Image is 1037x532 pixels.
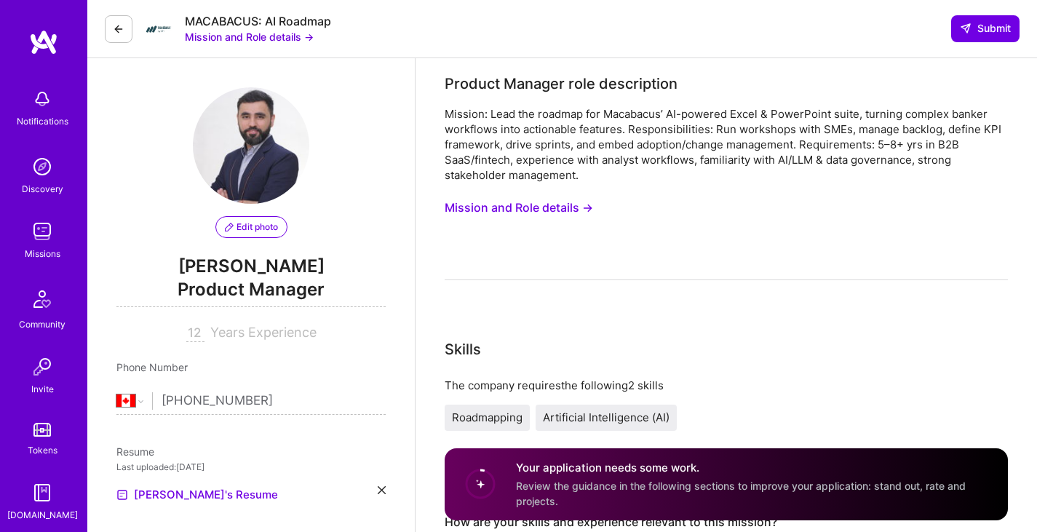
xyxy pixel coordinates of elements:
button: Edit photo [215,216,287,238]
input: XX [186,325,204,342]
div: Product Manager role description [445,73,678,95]
img: guide book [28,478,57,507]
h4: Your application needs some work. [516,460,990,475]
button: Mission and Role details → [185,29,314,44]
img: tokens [33,423,51,437]
img: discovery [28,152,57,181]
span: Years Experience [210,325,317,340]
img: Community [25,282,60,317]
i: icon LeftArrowDark [113,23,124,35]
span: Roadmapping [452,410,523,424]
button: Submit [951,15,1020,41]
span: Resume [116,445,154,458]
div: Notifications [17,114,68,129]
img: Resume [116,489,128,501]
div: Discovery [22,181,63,196]
div: Invite [31,381,54,397]
div: [DOMAIN_NAME] [7,507,78,523]
span: Artificial Intelligence (AI) [543,410,670,424]
span: Submit [960,21,1011,36]
input: +1 (000) 000-0000 [162,380,386,422]
i: icon SendLight [960,23,972,34]
img: Invite [28,352,57,381]
div: Community [19,317,65,332]
span: Phone Number [116,361,188,373]
a: [PERSON_NAME]'s Resume [116,486,278,504]
div: The company requires the following 2 skills [445,378,1008,393]
span: Edit photo [225,221,278,234]
label: How are your skills and experience relevant to this mission? [445,515,1008,530]
img: User Avatar [193,87,309,204]
div: MACABACUS: AI Roadmap [185,14,331,29]
i: icon PencilPurple [225,223,234,231]
div: Mission: Lead the roadmap for Macabacus’ AI-powered Excel & PowerPoint suite, turning complex ban... [445,106,1008,183]
img: teamwork [28,217,57,246]
i: icon Close [378,486,386,494]
div: Missions [25,246,60,261]
span: [PERSON_NAME] [116,255,386,277]
img: bell [28,84,57,114]
img: logo [29,29,58,55]
img: Company Logo [144,15,173,44]
button: Mission and Role details → [445,194,593,221]
div: Last uploaded: [DATE] [116,459,386,475]
span: Review the guidance in the following sections to improve your application: stand out, rate and pr... [516,480,966,507]
div: Tokens [28,442,57,458]
div: Skills [445,338,481,360]
span: Product Manager [116,277,386,307]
